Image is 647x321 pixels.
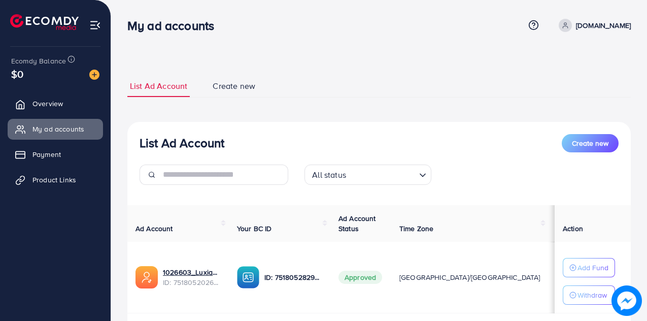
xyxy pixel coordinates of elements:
img: image [613,287,640,314]
span: Product Links [32,175,76,185]
a: 1026603_Luxia_1750433190642 [163,267,221,277]
p: ID: 7518052829551181841 [264,271,322,283]
a: Payment [8,144,103,165]
button: Create new [562,134,619,152]
input: Search for option [349,166,415,182]
span: Time Zone [399,223,433,234]
div: Search for option [304,165,431,185]
span: Your BC ID [237,223,272,234]
button: Withdraw [563,285,615,305]
span: Payment [32,149,61,159]
p: Withdraw [577,289,607,301]
a: Overview [8,93,103,114]
a: Product Links [8,170,103,190]
span: Action [563,223,583,234]
img: image [89,70,99,80]
h3: My ad accounts [127,18,222,33]
span: Ecomdy Balance [11,56,66,66]
button: Add Fund [563,258,615,277]
a: My ad accounts [8,119,103,139]
span: List Ad Account [130,80,187,92]
a: [DOMAIN_NAME] [555,19,631,32]
h3: List Ad Account [140,136,224,150]
p: [DOMAIN_NAME] [576,19,631,31]
img: menu [89,19,101,31]
img: ic-ba-acc.ded83a64.svg [237,266,259,288]
img: ic-ads-acc.e4c84228.svg [135,266,158,288]
div: <span class='underline'>1026603_Luxia_1750433190642</span></br>7518052026253918226 [163,267,221,288]
span: ID: 7518052026253918226 [163,277,221,287]
span: Create new [572,138,608,148]
span: Overview [32,99,63,109]
p: Add Fund [577,262,608,274]
span: All status [310,168,348,182]
span: Ad Account Status [338,213,376,234]
span: Create new [213,80,255,92]
span: Approved [338,271,382,284]
span: Ad Account [135,223,173,234]
span: [GEOGRAPHIC_DATA]/[GEOGRAPHIC_DATA] [399,272,540,282]
span: My ad accounts [32,124,84,134]
span: $0 [11,67,23,81]
img: logo [10,14,79,30]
